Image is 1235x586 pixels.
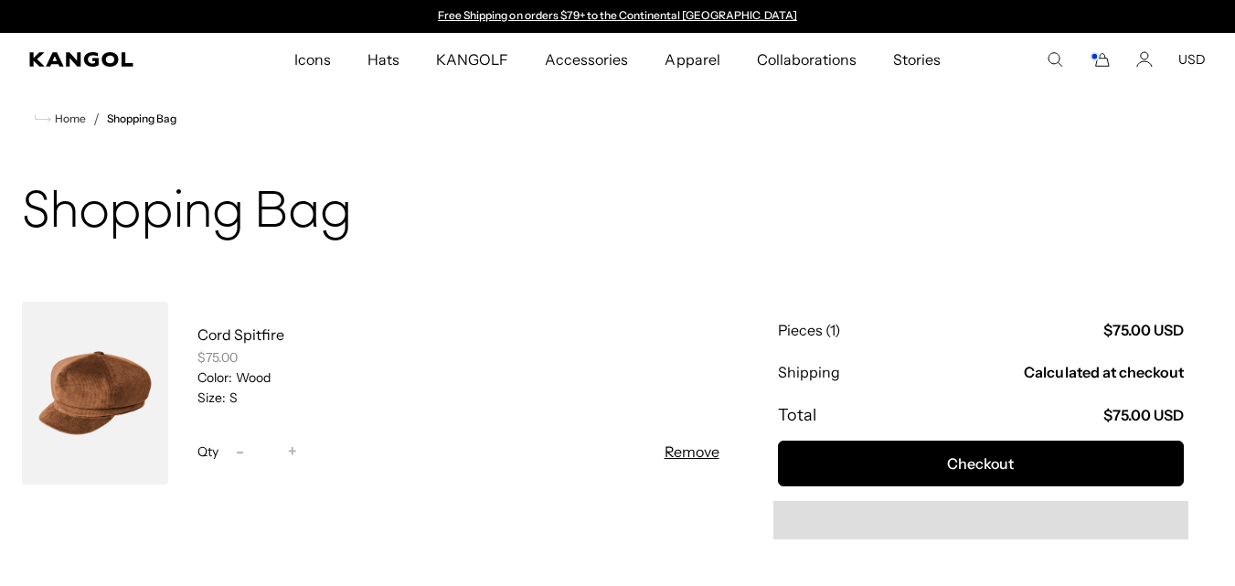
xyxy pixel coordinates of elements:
a: Free Shipping on orders $79+ to the Continental [GEOGRAPHIC_DATA] [438,8,797,22]
button: - [226,441,253,463]
slideshow-component: Announcement bar [430,9,806,24]
div: 1 of 2 [430,9,806,24]
span: KANGOLF [436,33,508,86]
h1: Shopping Bag [22,185,1213,243]
p: $75.00 USD [1103,405,1184,425]
a: Cord Spitfire [197,325,284,344]
a: Hats [349,33,418,86]
div: $75.00 [197,349,719,366]
span: Apparel [665,33,719,86]
p: $75.00 USD [1103,320,1184,340]
p: Total [778,404,816,426]
span: Accessories [545,33,628,86]
a: Account [1136,51,1153,68]
p: Pieces (1) [778,320,840,340]
a: Apparel [646,33,738,86]
li: / [86,108,100,130]
dt: Size: [197,389,226,406]
span: Home [51,112,86,125]
a: Kangol [29,52,194,67]
a: Home [35,111,86,127]
button: USD [1178,51,1206,68]
span: Hats [367,33,399,86]
button: Checkout [778,441,1184,486]
a: Shopping Bag [107,112,176,125]
button: Cart [1089,51,1111,68]
a: Accessories [527,33,646,86]
span: Qty [197,443,218,460]
p: Calculated at checkout [1024,362,1184,382]
dd: Wood [232,369,271,386]
summary: Search here [1047,51,1063,68]
button: + [279,441,306,463]
a: Collaborations [739,33,875,86]
a: KANGOLF [418,33,527,86]
span: Stories [893,33,941,86]
button: Remove Cord Spitfire - Wood / S [665,441,719,463]
a: Icons [276,33,349,86]
span: - [236,440,244,464]
input: Quantity for Cord Spitfire [253,441,279,463]
p: Shipping [778,362,840,382]
span: Collaborations [757,33,857,86]
a: Stories [875,33,959,86]
span: + [288,440,297,464]
span: Icons [294,33,331,86]
div: Announcement [430,9,806,24]
dd: S [226,389,238,406]
dt: Color: [197,369,232,386]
